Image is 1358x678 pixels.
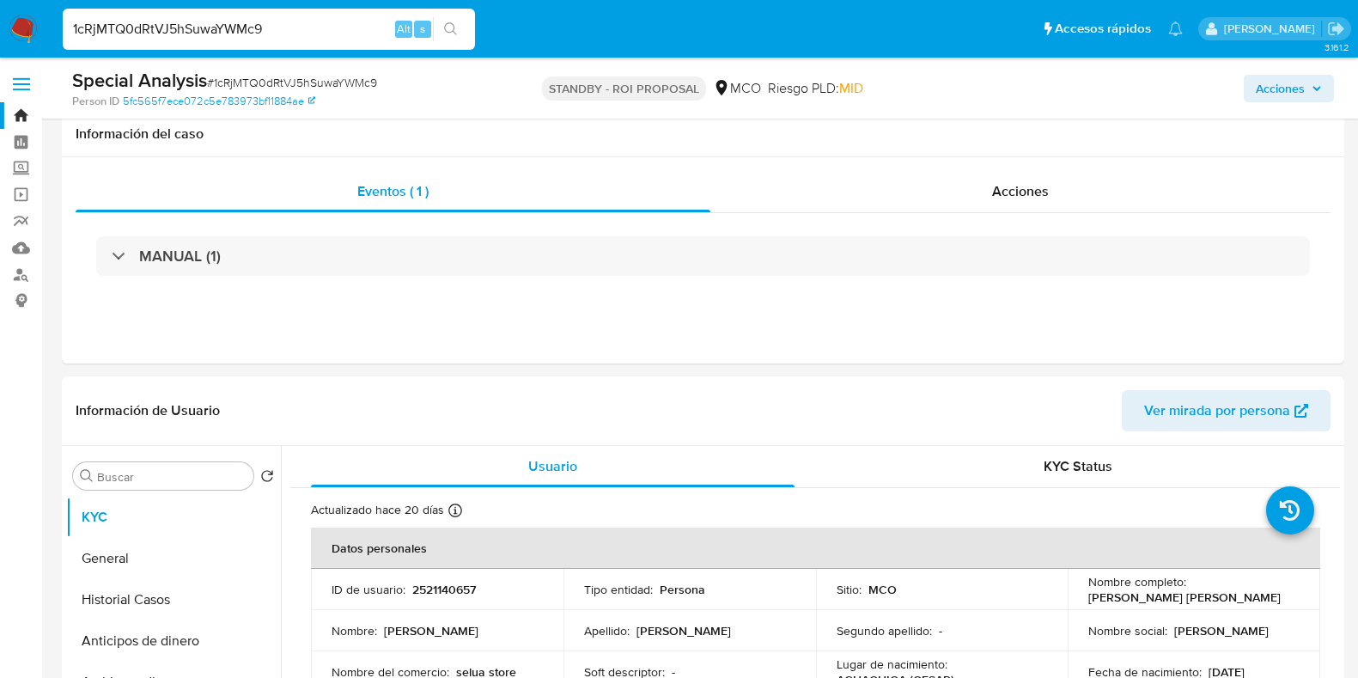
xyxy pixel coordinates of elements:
p: Apellido : [584,623,630,638]
button: Acciones [1244,75,1334,102]
span: Eventos ( 1 ) [357,181,429,201]
p: Nombre social : [1088,623,1167,638]
span: Acciones [1256,75,1305,102]
p: MCO [868,582,897,597]
span: # 1cRjMTQ0dRtVJ5hSuwaYWMc9 [207,74,377,91]
a: Salir [1327,20,1345,38]
div: MCO [713,79,761,98]
button: Volver al orden por defecto [260,469,274,488]
p: STANDBY - ROI PROPOSAL [542,76,706,101]
div: MANUAL (1) [96,236,1310,276]
p: Nombre completo : [1088,574,1186,589]
p: ID de usuario : [332,582,405,597]
p: Tipo entidad : [584,582,653,597]
input: Buscar usuario o caso... [63,18,475,40]
p: [PERSON_NAME] [636,623,731,638]
p: 2521140657 [412,582,476,597]
p: Nombre : [332,623,377,638]
button: Anticipos de dinero [66,620,281,662]
p: Lugar de nacimiento : [837,657,947,672]
p: Segundo apellido : [837,623,932,638]
button: search-icon [433,17,468,41]
p: Sitio : [837,582,862,597]
b: Person ID [72,94,119,109]
span: Riesgo PLD: [768,79,863,98]
h3: MANUAL (1) [139,247,221,266]
button: Historial Casos [66,579,281,620]
button: KYC [66,497,281,538]
button: Ver mirada por persona [1122,390,1331,431]
span: s [420,21,425,37]
p: [PERSON_NAME] [1174,623,1269,638]
span: Alt [397,21,411,37]
h1: Información de Usuario [76,402,220,419]
span: Usuario [528,456,577,476]
p: - [939,623,942,638]
b: Special Analysis [72,66,207,94]
p: Actualizado hace 20 días [311,502,444,518]
p: [PERSON_NAME] [PERSON_NAME] [1088,589,1281,605]
th: Datos personales [311,528,1320,569]
h1: Información del caso [76,125,1331,143]
span: KYC Status [1044,456,1112,476]
a: Notificaciones [1168,21,1183,36]
button: Buscar [80,469,94,483]
a: 5fc565f7ece072c5e783973bf11884ae [123,94,315,109]
span: MID [839,78,863,98]
input: Buscar [97,469,247,485]
p: Persona [660,582,705,597]
span: Ver mirada por persona [1144,390,1290,431]
span: Acciones [992,181,1049,201]
span: Accesos rápidos [1055,20,1151,38]
button: General [66,538,281,579]
p: [PERSON_NAME] [384,623,478,638]
p: marcela.perdomo@mercadolibre.com.co [1224,21,1321,37]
